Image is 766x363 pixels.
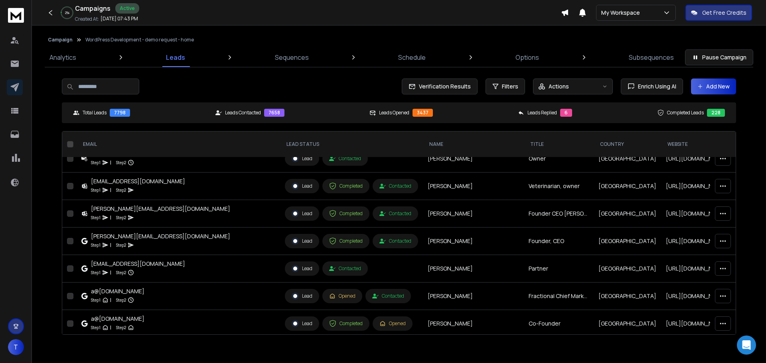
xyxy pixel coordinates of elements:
a: Leads [161,48,190,67]
p: Options [515,53,539,62]
p: Step 2 [116,214,126,222]
td: Founder, CEO [524,228,594,255]
div: 7658 [264,109,284,117]
div: Contacted [379,210,411,217]
td: Co-Founder [524,310,594,337]
button: Enrich Using AI [621,78,683,94]
p: | [110,324,111,332]
span: Enrich Using AI [635,82,676,90]
div: Lead [292,320,312,327]
td: Founder CEO [PERSON_NAME] & Partners [524,200,594,228]
td: [PERSON_NAME] [423,200,524,228]
p: Step 2 [116,324,126,332]
td: [GEOGRAPHIC_DATA] [594,255,661,283]
td: [PERSON_NAME] [423,145,524,173]
a: Schedule [393,48,430,67]
p: Step 1 [91,214,101,222]
p: Step 2 [116,241,126,249]
p: Step 1 [91,324,101,332]
td: [URL][DOMAIN_NAME] [661,310,731,337]
td: Fractional Chief Marketing Officer & Founder [524,283,594,310]
div: a@[DOMAIN_NAME] [91,315,144,323]
p: Step 2 [116,159,126,167]
div: Lead [292,210,312,217]
td: Owner [524,118,594,145]
button: Add New [691,78,736,94]
p: | [110,241,111,249]
td: [URL][DOMAIN_NAME] [661,173,731,200]
div: [EMAIL_ADDRESS][DOMAIN_NAME] [91,260,185,268]
td: [URL][DOMAIN_NAME] [661,145,731,173]
td: [GEOGRAPHIC_DATA] [594,200,661,228]
p: My Workspace [601,9,643,17]
p: Get Free Credits [702,9,746,17]
div: [PERSON_NAME][EMAIL_ADDRESS][DOMAIN_NAME] [91,205,230,213]
div: Lead [292,182,312,190]
span: Verification Results [416,82,471,90]
p: Actions [549,82,569,90]
p: Step 2 [116,296,126,304]
p: | [110,296,111,304]
button: T [8,339,24,355]
span: Filters [502,82,518,90]
td: [GEOGRAPHIC_DATA] [594,310,661,337]
div: Open Intercom Messenger [737,336,756,355]
td: Owner [524,145,594,173]
button: Get Free Credits [685,5,752,21]
div: 228 [707,109,725,117]
th: LEAD STATUS [280,131,423,157]
p: Total Leads [83,110,107,116]
p: Created At: [75,16,99,22]
img: logo [8,8,24,23]
th: EMAIL [77,131,280,157]
p: 2 % [65,10,69,15]
th: website [661,131,731,157]
td: [GEOGRAPHIC_DATA] [594,173,661,200]
div: [EMAIL_ADDRESS][DOMAIN_NAME] [91,177,185,185]
td: 3d Imagine [423,118,524,145]
p: Subsequences [629,53,674,62]
p: Leads Opened [379,110,409,116]
p: Leads Contacted [225,110,261,116]
div: Contacted [379,238,411,244]
td: [PERSON_NAME] [423,283,524,310]
p: [DATE] 07:43 PM [101,16,138,22]
div: Opened [379,320,406,327]
td: Partner [524,255,594,283]
p: | [110,186,111,194]
p: Step 1 [91,296,101,304]
td: [URL][DOMAIN_NAME] [661,228,731,255]
div: Contacted [329,265,361,272]
td: [PERSON_NAME] [423,310,524,337]
button: Filters [486,78,525,94]
div: 6 [560,109,572,117]
div: Contacted [379,183,411,189]
td: [GEOGRAPHIC_DATA] [594,228,661,255]
div: Completed [329,237,363,245]
p: | [110,214,111,222]
p: Step 1 [91,269,101,277]
a: Analytics [45,48,81,67]
td: [URL][DOMAIN_NAME] [661,255,731,283]
td: [GEOGRAPHIC_DATA] [594,145,661,173]
h1: Campaigns [75,4,111,13]
td: [URL][DOMAIN_NAME] [661,118,731,145]
th: title [524,131,594,157]
p: Step 2 [116,269,126,277]
p: Step 1 [91,241,101,249]
div: Completed [329,210,363,217]
td: [URL][DOMAIN_NAME] [661,200,731,228]
a: Subsequences [624,48,679,67]
p: | [110,269,111,277]
div: Lead [292,265,312,272]
div: Lead [292,237,312,245]
p: Completed Leads [667,110,704,116]
p: Schedule [398,53,426,62]
div: a@[DOMAIN_NAME] [91,287,144,295]
p: Step 1 [91,186,101,194]
div: Opened [329,293,355,299]
td: [URL][DOMAIN_NAME] [661,283,731,310]
div: Contacted [372,293,404,299]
